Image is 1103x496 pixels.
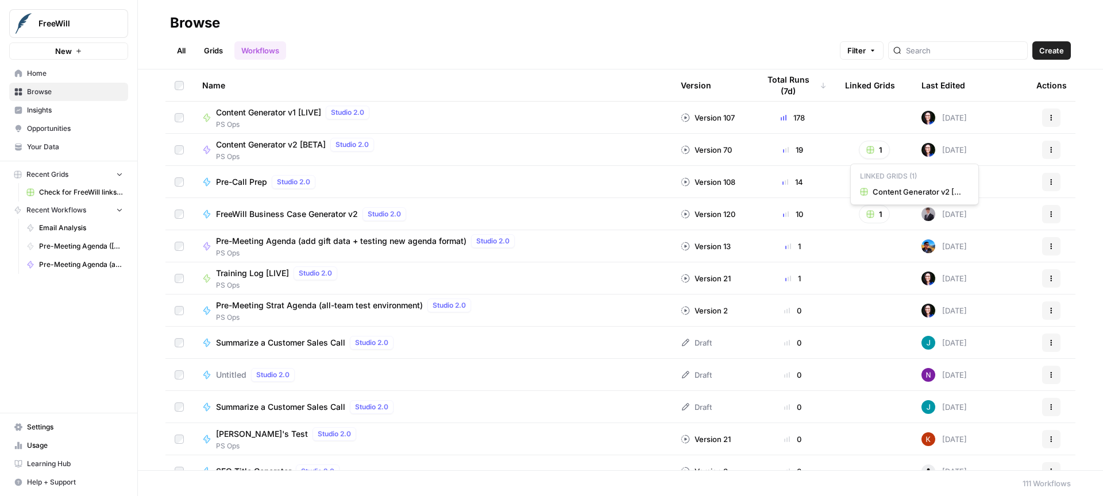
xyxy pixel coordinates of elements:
[759,208,827,220] div: 10
[921,272,967,285] div: [DATE]
[1023,478,1071,489] div: 111 Workflows
[1036,69,1067,101] div: Actions
[681,273,731,284] div: Version 21
[921,336,967,350] div: [DATE]
[234,41,286,60] a: Workflows
[299,268,332,278] span: Studio 2.0
[216,139,326,150] span: Content Generator v2 [BETA]
[921,432,935,446] img: e74y9dfsxe4powjyqu60jp5it5vi
[9,473,128,491] button: Help + Support
[681,208,735,220] div: Version 120
[335,139,369,150] span: Studio 2.0
[202,69,662,101] div: Name
[27,123,123,134] span: Opportunities
[921,464,967,478] div: [DATE]
[27,105,123,115] span: Insights
[216,268,289,279] span: Training Log [LIVE]
[681,241,731,252] div: Version 13
[759,69,827,101] div: Total Runs (7d)
[759,466,827,477] div: 0
[202,207,662,221] a: FreeWill Business Case Generator v2Studio 2.0
[859,141,890,159] button: 1
[39,223,123,233] span: Email Analysis
[216,337,345,348] span: Summarize a Customer Sales Call
[859,205,890,223] button: 1
[9,455,128,473] a: Learning Hub
[9,119,128,138] a: Opportunities
[759,273,827,284] div: 1
[202,400,662,414] a: Summarize a Customer Sales CallStudio 2.0
[873,186,965,197] span: Content Generator v2 [DRAFT] Test
[21,183,128,201] a: Check for FreeWill links on partner's external website
[216,119,374,130] span: PS Ops
[331,107,364,118] span: Studio 2.0
[368,209,401,219] span: Studio 2.0
[681,401,712,413] div: Draft
[27,422,123,432] span: Settings
[9,201,128,219] button: Recent Workflows
[921,272,935,285] img: qbv1ulvrwtta9e8z8l6qv22o0bxd
[850,164,979,205] div: 1
[9,166,128,183] button: Recent Grids
[202,106,662,130] a: Content Generator v1 [LIVE]Studio 2.0PS Ops
[216,107,321,118] span: Content Generator v1 [LIVE]
[681,144,732,156] div: Version 70
[759,337,827,348] div: 0
[27,142,123,152] span: Your Data
[216,428,308,440] span: [PERSON_NAME]'s Test
[759,176,827,188] div: 14
[921,400,935,414] img: 2egrzqrp2x1rdjyp2p15e2uqht7w
[906,45,1023,56] input: Search
[921,207,967,221] div: [DATE]
[27,68,123,79] span: Home
[216,280,342,290] span: PS Ops
[921,368,967,382] div: [DATE]
[170,14,220,32] div: Browse
[27,87,123,97] span: Browse
[9,101,128,119] a: Insights
[921,432,967,446] div: [DATE]
[216,300,423,311] span: Pre-Meeting Strat Agenda (all-team test environment)
[216,466,291,477] span: SEO Title Generator
[9,42,128,60] button: New
[216,401,345,413] span: Summarize a Customer Sales Call
[921,111,967,125] div: [DATE]
[921,239,935,253] img: guc7rct96eu9q91jrjlizde27aab
[355,338,388,348] span: Studio 2.0
[38,18,108,29] span: FreeWill
[216,248,519,258] span: PS Ops
[27,477,123,487] span: Help + Support
[759,433,827,445] div: 0
[202,299,662,323] a: Pre-Meeting Strat Agenda (all-team test environment)Studio 2.0PS Ops
[277,177,310,187] span: Studio 2.0
[202,464,662,478] a: SEO Title GeneratorStudio 2.0
[921,143,935,157] img: qbv1ulvrwtta9e8z8l6qv22o0bxd
[21,255,128,274] a: Pre-Meeting Agenda (add gift data + testing new agenda format)
[39,241,123,251] span: Pre-Meeting Agenda ([PERSON_NAME]'s Tests
[9,64,128,83] a: Home
[681,69,711,101] div: Version
[1032,41,1071,60] button: Create
[13,13,34,34] img: FreeWill Logo
[216,441,361,451] span: PS Ops
[921,69,965,101] div: Last Edited
[216,152,379,162] span: PS Ops
[9,418,128,436] a: Settings
[681,369,712,381] div: Draft
[433,300,466,311] span: Studio 2.0
[39,259,123,270] span: Pre-Meeting Agenda (add gift data + testing new agenda format)
[1039,45,1064,56] span: Create
[921,304,967,317] div: [DATE]
[759,369,827,381] div: 0
[845,69,895,101] div: Linked Grids
[27,440,123,451] span: Usage
[170,41,192,60] a: All
[921,143,967,157] div: [DATE]
[355,402,388,412] span: Studio 2.0
[202,427,662,451] a: [PERSON_NAME]'s TestStudio 2.0PS Ops
[921,304,935,317] img: qbv1ulvrwtta9e8z8l6qv22o0bxd
[39,187,123,197] span: Check for FreeWill links on partner's external website
[202,138,662,162] a: Content Generator v2 [BETA]Studio 2.0PS Ops
[681,112,735,123] div: Version 107
[921,207,935,221] img: 7iywmhujuwbtkn7cz9j8dub3fx6c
